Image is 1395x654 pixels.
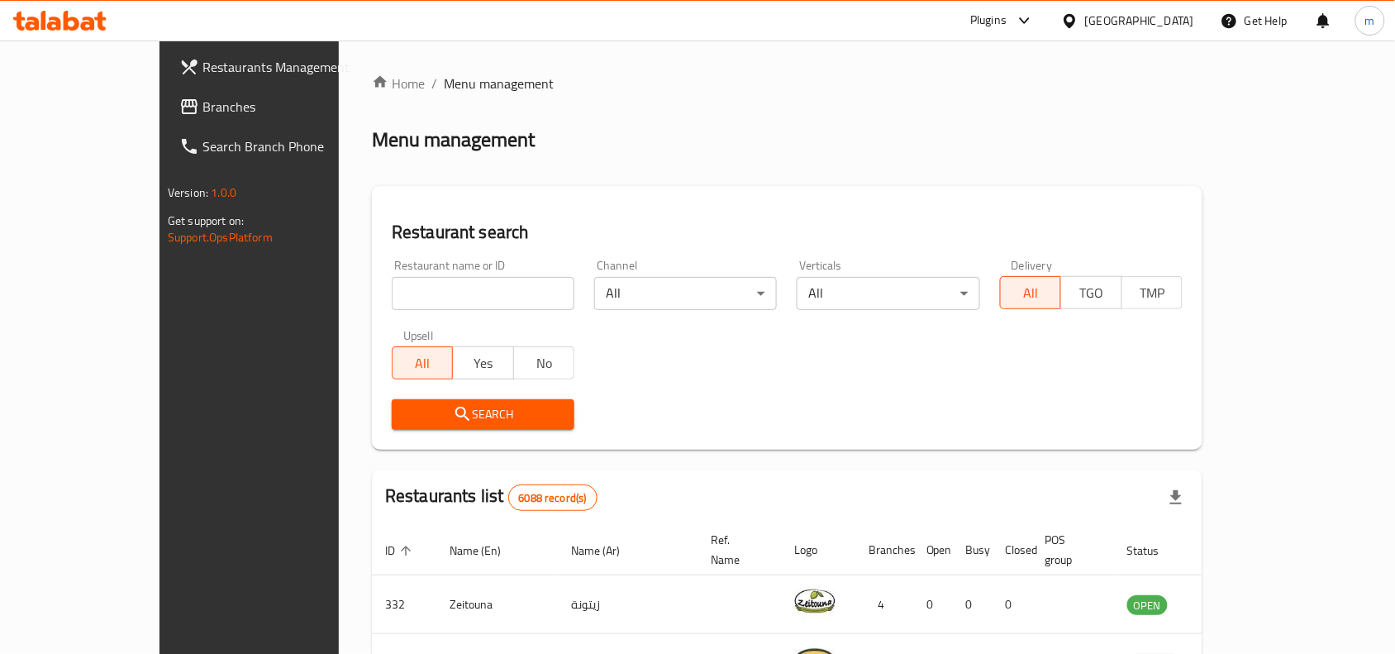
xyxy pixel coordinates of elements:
span: Get support on: [168,210,244,232]
span: Restaurants Management [202,57,379,77]
span: 1.0.0 [211,182,236,203]
button: All [1000,276,1061,309]
div: OPEN [1127,595,1168,615]
span: 6088 record(s) [509,490,597,506]
span: ID [385,541,417,561]
h2: Restaurant search [392,220,1183,245]
nav: breadcrumb [372,74,1202,93]
span: Name (Ar) [571,541,641,561]
label: Delivery [1012,260,1053,271]
td: 4 [855,575,913,634]
span: Menu management [444,74,554,93]
span: Yes [459,351,507,375]
span: Ref. Name [711,530,761,570]
div: [GEOGRAPHIC_DATA] [1085,12,1194,30]
a: Search Branch Phone [166,127,393,166]
button: TMP [1121,276,1183,309]
a: Support.OpsPlatform [168,227,273,248]
span: Version: [168,182,208,203]
span: Name (En) [450,541,522,561]
th: Branches [855,525,913,575]
span: Status [1127,541,1181,561]
li: / [431,74,437,93]
div: Export file [1156,478,1196,518]
img: Zeitouna [794,580,836,622]
th: Open [913,525,953,575]
span: No [521,351,568,375]
a: Restaurants Management [166,47,393,87]
th: Busy [953,525,993,575]
span: POS group [1045,530,1094,570]
div: All [594,277,777,310]
button: TGO [1060,276,1121,309]
span: OPEN [1127,596,1168,615]
div: Total records count [508,485,598,511]
button: Search [392,399,574,430]
button: All [392,346,453,380]
span: Search Branch Phone [202,136,379,156]
span: TMP [1129,281,1176,305]
td: 0 [953,575,993,634]
span: Branches [202,97,379,117]
h2: Restaurants list [385,484,598,511]
td: 0 [913,575,953,634]
td: 332 [372,575,436,634]
button: No [513,346,574,380]
span: m [1365,12,1375,30]
td: زيتونة [558,575,697,634]
span: All [399,351,446,375]
th: Closed [993,525,1032,575]
button: Yes [452,346,513,380]
div: All [797,277,979,310]
span: Search [405,404,561,425]
span: TGO [1068,281,1115,305]
div: Plugins [970,11,1007,31]
h2: Menu management [372,127,535,153]
input: Search for restaurant name or ID.. [392,277,574,310]
span: All [1007,281,1055,305]
td: 0 [993,575,1032,634]
a: Branches [166,87,393,127]
th: Logo [781,525,855,575]
td: Zeitouna [436,575,558,634]
a: Home [372,74,425,93]
label: Upsell [403,330,434,341]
